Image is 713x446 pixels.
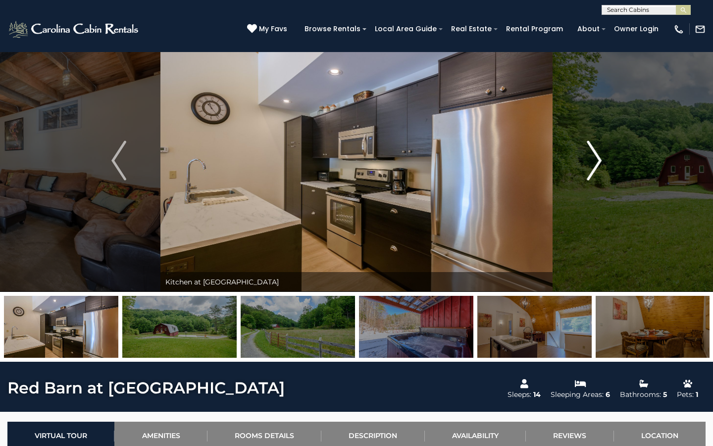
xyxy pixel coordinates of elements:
[259,24,287,34] span: My Favs
[300,21,365,37] a: Browse Rentals
[587,141,602,180] img: arrow
[370,21,442,37] a: Local Area Guide
[241,296,355,358] img: 163263148
[160,272,553,292] div: Kitchen at [GEOGRAPHIC_DATA]
[359,296,473,358] img: 163263167
[572,21,605,37] a: About
[77,29,160,292] button: Previous
[247,24,290,35] a: My Favs
[501,21,568,37] a: Rental Program
[553,29,636,292] button: Next
[477,296,592,358] img: 163263135
[111,141,126,180] img: arrow
[673,24,684,35] img: phone-regular-white.png
[695,24,706,35] img: mail-regular-white.png
[7,19,141,39] img: White-1-2.png
[4,296,118,358] img: 163263150
[122,296,237,358] img: 163263171
[609,21,663,37] a: Owner Login
[446,21,497,37] a: Real Estate
[596,296,710,358] img: 163263136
